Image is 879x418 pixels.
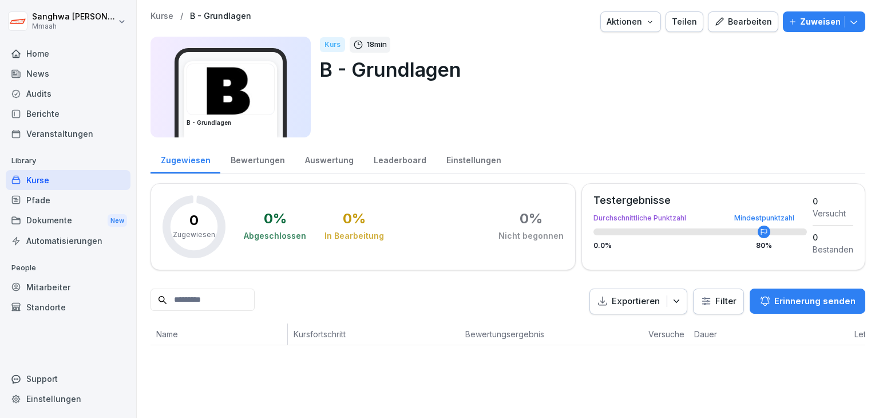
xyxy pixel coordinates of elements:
[593,242,807,249] div: 0.0 %
[6,124,130,144] a: Veranstaltungen
[813,231,853,243] div: 0
[367,39,387,50] p: 18 min
[264,212,287,226] div: 0 %
[714,15,772,28] div: Bearbeiten
[589,289,687,314] button: Exportieren
[672,15,697,28] div: Teilen
[774,295,856,307] p: Erinnerung senden
[593,215,807,222] div: Durchschnittliche Punktzahl
[6,84,130,104] a: Audits
[190,11,251,21] a: B - Grundlagen
[6,231,130,251] a: Automatisierungen
[593,195,807,206] div: Testergebnisse
[6,389,130,409] a: Einstellungen
[6,170,130,190] a: Kurse
[32,22,116,30] p: Mmaah
[295,144,363,173] a: Auswertung
[694,289,743,314] button: Filter
[320,55,856,84] p: B - Grundlagen
[6,104,130,124] a: Berichte
[187,119,275,127] h3: B - Grundlagen
[750,289,865,314] button: Erinnerung senden
[6,64,130,84] a: News
[220,144,295,173] a: Bewertungen
[108,214,127,227] div: New
[800,15,841,28] p: Zuweisen
[6,210,130,231] div: Dokumente
[498,230,564,242] div: Nicht begonnen
[6,369,130,389] div: Support
[6,152,130,170] p: Library
[436,144,511,173] a: Einstellungen
[156,328,282,340] p: Name
[783,11,865,32] button: Zuweisen
[187,64,274,115] img: nzulsy5w3d3lwu146n43vfqy.png
[32,12,116,22] p: Sanghwa [PERSON_NAME]
[6,44,130,64] a: Home
[600,11,661,32] button: Aktionen
[666,11,703,32] button: Teilen
[694,328,740,340] p: Dauer
[6,190,130,210] a: Pfade
[520,212,543,226] div: 0 %
[465,328,637,340] p: Bewertungsergebnis
[6,297,130,317] a: Standorte
[6,210,130,231] a: DokumenteNew
[648,328,683,340] p: Versuche
[813,243,853,255] div: Bestanden
[151,11,173,21] a: Kurse
[324,230,384,242] div: In Bearbeitung
[189,214,199,227] p: 0
[756,242,772,249] div: 80 %
[708,11,778,32] button: Bearbeiten
[734,215,794,222] div: Mindestpunktzahl
[813,195,853,207] div: 0
[700,295,737,307] div: Filter
[363,144,436,173] a: Leaderboard
[607,15,655,28] div: Aktionen
[180,11,183,21] p: /
[294,328,454,340] p: Kursfortschritt
[813,207,853,219] div: Versucht
[151,144,220,173] a: Zugewiesen
[6,277,130,297] a: Mitarbeiter
[343,212,366,226] div: 0 %
[320,37,345,52] div: Kurs
[6,259,130,277] p: People
[244,230,306,242] div: Abgeschlossen
[173,230,215,240] p: Zugewiesen
[612,295,660,308] p: Exportieren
